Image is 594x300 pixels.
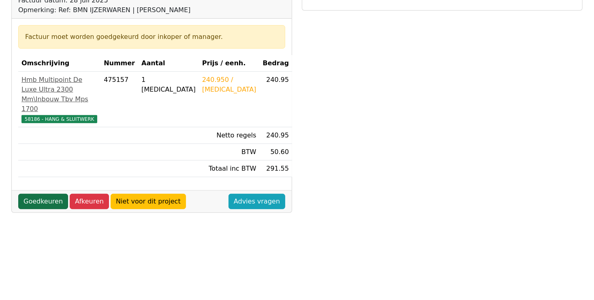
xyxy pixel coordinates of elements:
[100,55,138,72] th: Nummer
[21,75,97,124] a: Hmb Multipoint De Luxe Ultra 2300 Mm\Inbouw Tbv Mps 170058186 - HANG & SLUITWERK
[100,72,138,127] td: 475157
[18,5,190,15] div: Opmerking: Ref: BMN IJZERWAREN | [PERSON_NAME]
[259,55,292,72] th: Bedrag
[202,75,256,94] div: 240.950 / [MEDICAL_DATA]
[229,194,285,209] a: Advies vragen
[199,144,260,161] td: BTW
[259,144,292,161] td: 50.60
[141,75,196,94] div: 1 [MEDICAL_DATA]
[70,194,109,209] a: Afkeuren
[111,194,186,209] a: Niet voor dit project
[259,161,292,177] td: 291.55
[199,161,260,177] td: Totaal inc BTW
[259,72,292,127] td: 240.95
[21,115,97,123] span: 58186 - HANG & SLUITWERK
[21,75,97,114] div: Hmb Multipoint De Luxe Ultra 2300 Mm\Inbouw Tbv Mps 1700
[138,55,199,72] th: Aantal
[18,55,100,72] th: Omschrijving
[199,127,260,144] td: Netto regels
[25,32,278,42] div: Factuur moet worden goedgekeurd door inkoper of manager.
[18,194,68,209] a: Goedkeuren
[199,55,260,72] th: Prijs / eenh.
[259,127,292,144] td: 240.95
